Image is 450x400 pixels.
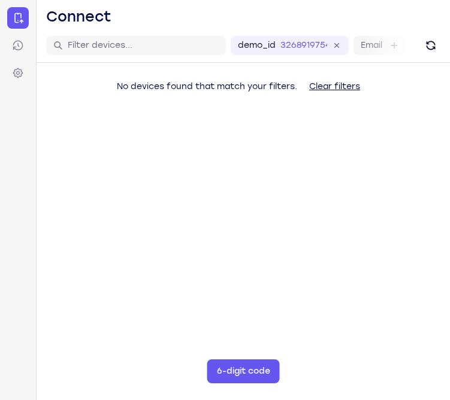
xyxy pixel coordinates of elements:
button: Clear filters [300,75,370,99]
span: No devices found that match your filters. [117,81,297,91]
a: Sessions [7,35,29,56]
label: demo_id [238,39,276,51]
button: 6-digit code [207,359,280,383]
input: Filter devices... [68,39,219,51]
a: Connect [7,7,29,29]
label: Email [361,39,382,51]
h1: Connect [46,7,111,26]
a: Settings [7,62,29,84]
button: Refresh [421,36,440,55]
